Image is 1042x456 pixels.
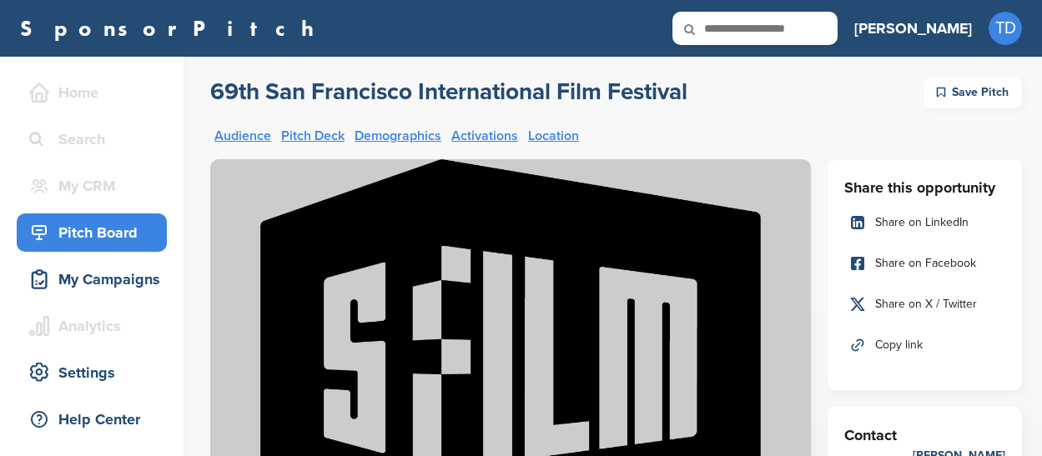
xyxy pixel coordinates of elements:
span: Share on LinkedIn [875,213,969,232]
span: Share on Facebook [875,254,976,273]
a: Pitch Deck [281,129,345,143]
div: My Campaigns [25,264,167,294]
a: Settings [17,353,167,392]
a: SponsorPitch [20,18,325,39]
a: Search [17,120,167,158]
h3: [PERSON_NAME] [854,17,972,40]
div: Home [25,78,167,108]
a: Share on Facebook [844,246,1005,281]
h3: Contact [844,423,1005,447]
div: Analytics [25,311,167,341]
a: Pitch Board [17,213,167,252]
a: Demographics [355,129,441,143]
a: Activations [451,129,518,143]
span: Copy link [875,336,923,354]
a: My Campaigns [17,260,167,298]
h2: 69th San Francisco International Film Festival [210,77,687,107]
a: 69th San Francisco International Film Festival [210,77,687,108]
a: Audience [214,129,271,143]
a: Analytics [17,307,167,345]
a: Home [17,73,167,112]
a: Share on X / Twitter [844,287,1005,322]
a: Help Center [17,400,167,438]
div: Search [25,124,167,154]
h3: Share this opportunity [844,176,1005,199]
div: Settings [25,358,167,388]
div: My CRM [25,171,167,201]
a: [PERSON_NAME] [854,10,972,47]
span: Share on X / Twitter [875,295,977,313]
div: Save Pitch [924,77,1022,108]
a: My CRM [17,167,167,205]
div: Pitch Board [25,218,167,248]
a: Location [528,129,579,143]
a: Copy link [844,328,1005,363]
span: TD [989,12,1022,45]
div: Help Center [25,404,167,434]
a: Share on LinkedIn [844,205,1005,240]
